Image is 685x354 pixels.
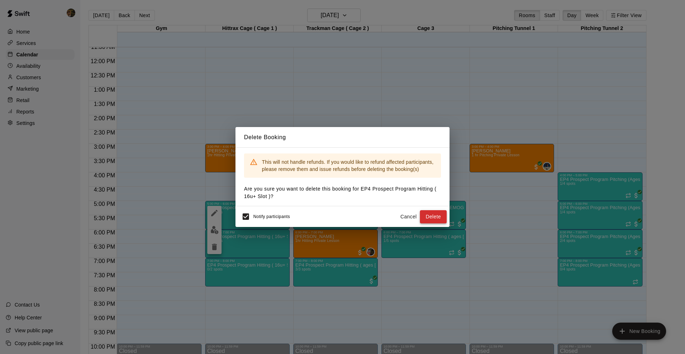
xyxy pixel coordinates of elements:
[397,210,420,223] button: Cancel
[235,127,450,148] h2: Delete Booking
[262,156,435,176] div: This will not handle refunds. If you would like to refund affected participants, please remove th...
[244,185,441,200] p: Are you sure you want to delete this booking for EP4 Prospect Program Hitting ( 16u+ Slot ) ?
[253,214,290,219] span: Notify participants
[420,210,447,223] button: Delete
